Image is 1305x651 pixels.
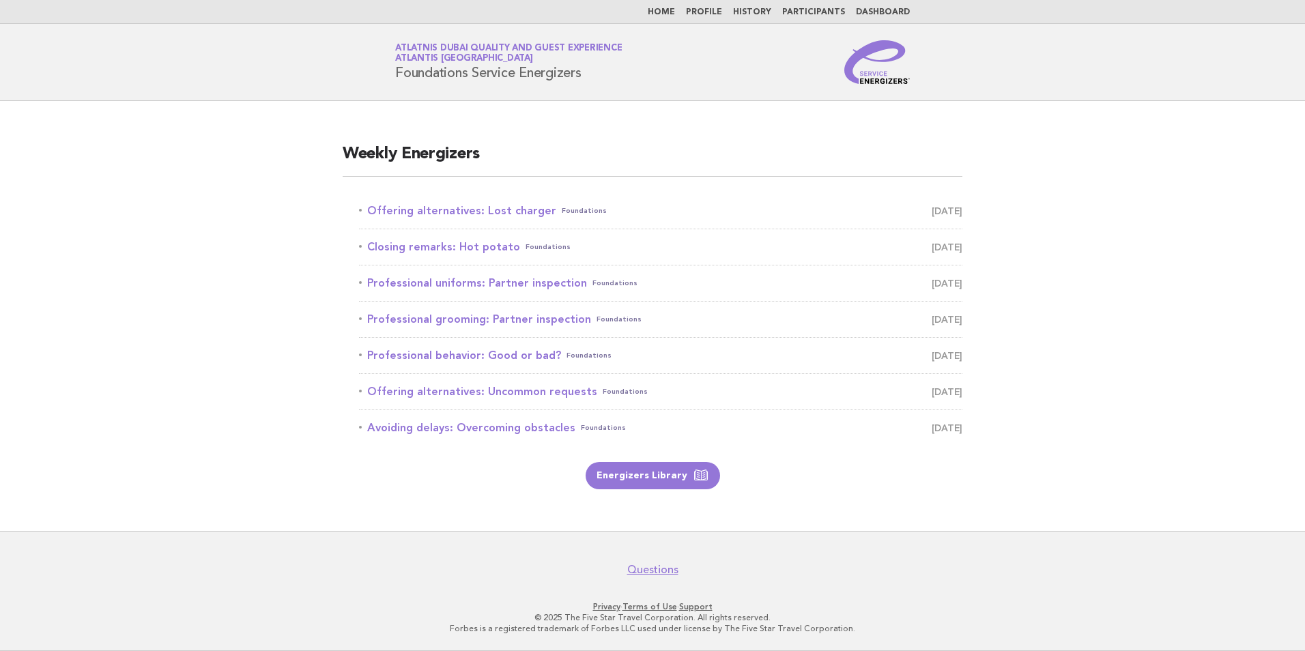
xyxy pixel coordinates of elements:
[526,237,571,257] span: Foundations
[932,382,962,401] span: [DATE]
[235,623,1070,634] p: Forbes is a registered trademark of Forbes LLC used under license by The Five Star Travel Corpora...
[782,8,845,16] a: Participants
[562,201,607,220] span: Foundations
[622,602,677,611] a: Terms of Use
[359,237,962,257] a: Closing remarks: Hot potatoFoundations [DATE]
[359,346,962,365] a: Professional behavior: Good or bad?Foundations [DATE]
[844,40,910,84] img: Service Energizers
[932,237,962,257] span: [DATE]
[343,143,962,177] h2: Weekly Energizers
[235,612,1070,623] p: © 2025 The Five Star Travel Corporation. All rights reserved.
[932,201,962,220] span: [DATE]
[733,8,771,16] a: History
[648,8,675,16] a: Home
[395,55,533,63] span: Atlantis [GEOGRAPHIC_DATA]
[395,44,622,63] a: Atlatnis Dubai Quality and Guest ExperienceAtlantis [GEOGRAPHIC_DATA]
[235,601,1070,612] p: · ·
[567,346,612,365] span: Foundations
[856,8,910,16] a: Dashboard
[679,602,713,611] a: Support
[581,418,626,437] span: Foundations
[395,44,622,80] h1: Foundations Service Energizers
[359,310,962,329] a: Professional grooming: Partner inspectionFoundations [DATE]
[593,602,620,611] a: Privacy
[597,310,642,329] span: Foundations
[359,274,962,293] a: Professional uniforms: Partner inspectionFoundations [DATE]
[359,418,962,437] a: Avoiding delays: Overcoming obstaclesFoundations [DATE]
[932,346,962,365] span: [DATE]
[592,274,637,293] span: Foundations
[686,8,722,16] a: Profile
[932,418,962,437] span: [DATE]
[359,382,962,401] a: Offering alternatives: Uncommon requestsFoundations [DATE]
[603,382,648,401] span: Foundations
[932,274,962,293] span: [DATE]
[586,462,720,489] a: Energizers Library
[932,310,962,329] span: [DATE]
[627,563,678,577] a: Questions
[359,201,962,220] a: Offering alternatives: Lost chargerFoundations [DATE]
